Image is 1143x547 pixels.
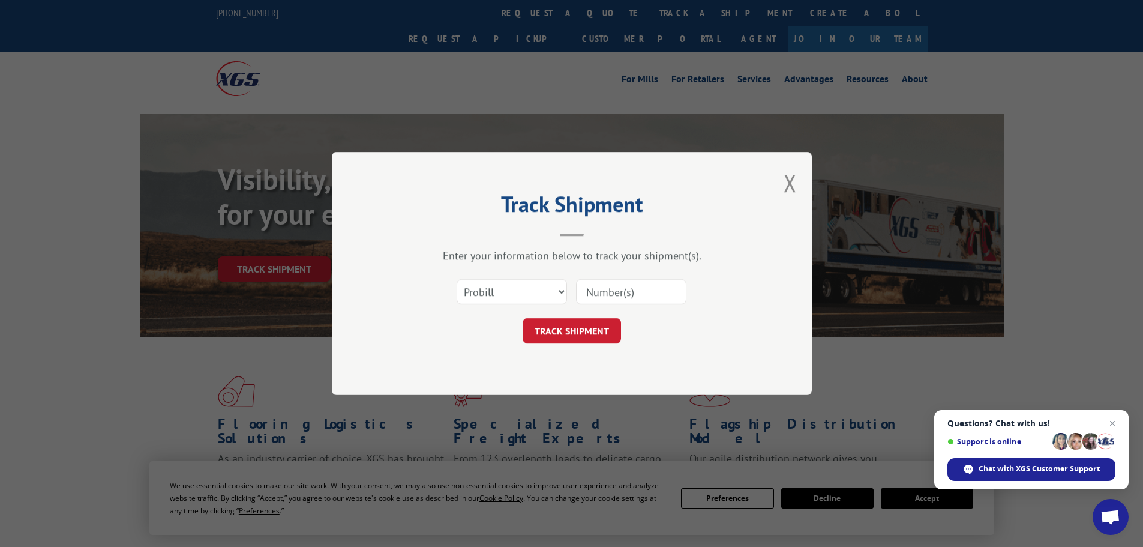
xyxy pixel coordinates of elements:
[1105,416,1120,431] span: Close chat
[947,458,1115,481] div: Chat with XGS Customer Support
[523,318,621,343] button: TRACK SHIPMENT
[1093,499,1129,535] div: Open chat
[576,279,686,304] input: Number(s)
[392,249,752,262] div: Enter your information below to track your shipment(s).
[947,419,1115,428] span: Questions? Chat with us!
[947,437,1048,446] span: Support is online
[392,196,752,219] h2: Track Shipment
[784,167,797,199] button: Close modal
[979,464,1100,474] span: Chat with XGS Customer Support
